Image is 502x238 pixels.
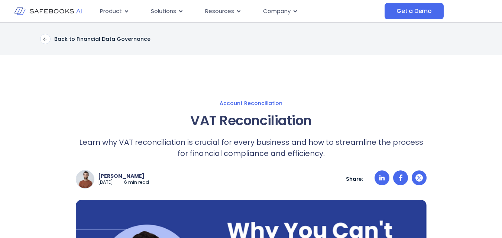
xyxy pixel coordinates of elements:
[263,7,291,16] span: Company
[76,170,94,188] img: a man with a beard and a brown sweater
[385,3,444,19] a: Get a Demo
[100,7,122,16] span: Product
[76,137,427,159] p: Learn why VAT reconciliation is crucial for every business and how to streamline the process for ...
[40,34,150,44] a: Back to Financial Data Governance
[54,36,150,42] p: Back to Financial Data Governance
[396,7,432,15] span: Get a Demo
[76,111,427,131] h1: VAT Reconciliation
[151,7,176,16] span: Solutions
[94,4,385,19] div: Menu Toggle
[346,176,363,182] p: Share:
[7,100,495,107] a: Account Reconciliation
[94,4,385,19] nav: Menu
[98,173,149,179] p: [PERSON_NAME]
[124,179,149,186] p: 6 min read
[205,7,234,16] span: Resources
[98,179,113,186] p: [DATE]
